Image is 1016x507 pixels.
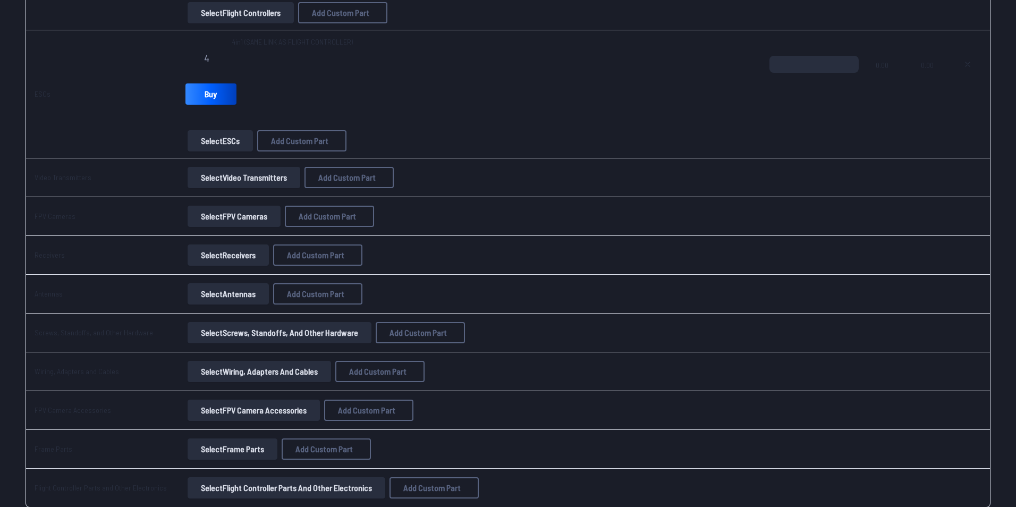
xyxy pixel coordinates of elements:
[271,137,328,145] span: Add Custom Part
[35,444,72,453] a: Frame Parts
[35,250,65,259] a: Receivers
[35,89,50,98] a: ESCs
[304,167,394,188] button: Add Custom Part
[188,438,277,460] button: SelectFrame Parts
[185,83,236,105] a: Buy
[35,405,111,415] a: FPV Camera Accessories
[282,438,371,460] button: Add Custom Part
[185,400,322,421] a: SelectFPV Camera Accessories
[185,361,333,382] a: SelectWiring, Adapters and Cables
[188,400,320,421] button: SelectFPV Camera Accessories
[35,328,153,337] a: Screws, Standoffs, and Other Hardware
[185,167,302,188] a: SelectVideo Transmitters
[35,212,75,221] a: FPV Cameras
[188,2,294,23] button: SelectFlight Controllers
[35,367,119,376] a: Wiring, Adapters and Cables
[295,445,353,453] span: Add Custom Part
[257,130,346,151] button: Add Custom Part
[298,2,387,23] button: Add Custom Part
[188,206,281,227] button: SelectFPV Cameras
[188,361,331,382] button: SelectWiring, Adapters and Cables
[204,53,209,63] span: 4
[188,322,371,343] button: SelectScrews, Standoffs, and Other Hardware
[185,438,280,460] a: SelectFrame Parts
[376,322,465,343] button: Add Custom Part
[35,483,167,492] a: Flight Controller Parts and Other Electronics
[876,56,904,107] span: 0.00
[188,130,253,151] button: SelectESCs
[390,477,479,498] button: Add Custom Part
[188,167,300,188] button: SelectVideo Transmitters
[185,283,271,305] a: SelectAntennas
[287,251,344,259] span: Add Custom Part
[390,328,447,337] span: Add Custom Part
[185,244,271,266] a: SelectReceivers
[285,206,374,227] button: Add Custom Part
[188,477,385,498] button: SelectFlight Controller Parts and Other Electronics
[185,322,374,343] a: SelectScrews, Standoffs, and Other Hardware
[312,9,369,17] span: Add Custom Part
[185,130,255,151] a: SelectESCs
[335,361,425,382] button: Add Custom Part
[287,290,344,298] span: Add Custom Part
[273,244,362,266] button: Add Custom Part
[324,400,413,421] button: Add Custom Part
[338,406,395,415] span: Add Custom Part
[273,283,362,305] button: Add Custom Part
[349,367,407,376] span: Add Custom Part
[35,289,63,298] a: Antennas
[232,37,353,47] span: 4in1 (SAME LINK AS FLIGHT CONTROLLER)
[185,206,283,227] a: SelectFPV Cameras
[318,173,376,182] span: Add Custom Part
[299,212,356,221] span: Add Custom Part
[185,2,296,23] a: SelectFlight Controllers
[188,244,269,266] button: SelectReceivers
[35,173,91,182] a: Video Transmitters
[403,484,461,492] span: Add Custom Part
[188,283,269,305] button: SelectAntennas
[185,477,387,498] a: SelectFlight Controller Parts and Other Electronics
[921,56,938,107] span: 0.00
